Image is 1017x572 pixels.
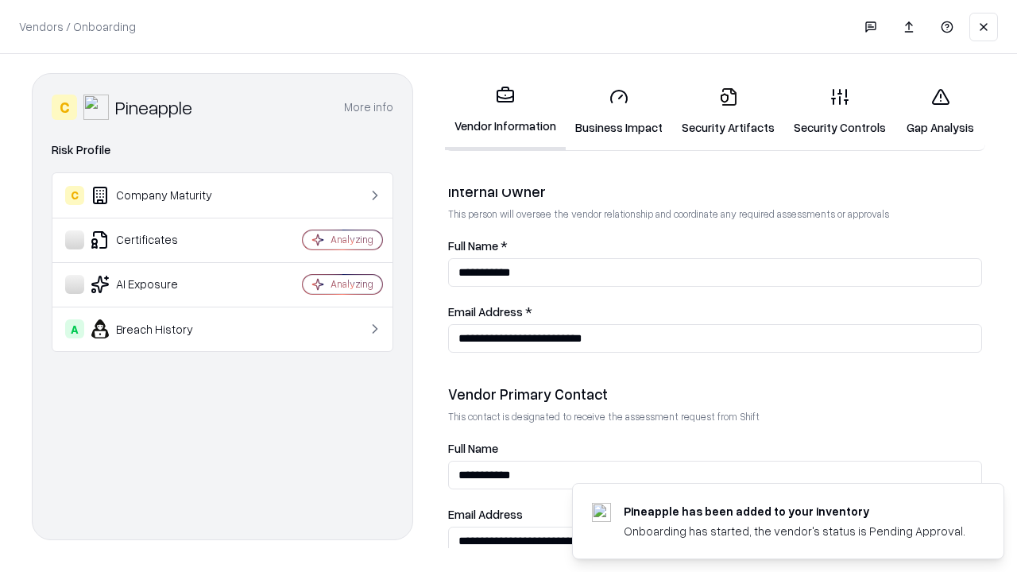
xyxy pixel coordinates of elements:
img: pineappleenergy.com [592,503,611,522]
p: This person will oversee the vendor relationship and coordinate any required assessments or appro... [448,207,982,221]
div: Analyzing [331,277,373,291]
div: Breach History [65,319,255,338]
label: Full Name * [448,240,982,252]
a: Vendor Information [445,73,566,150]
a: Gap Analysis [895,75,985,149]
div: C [52,95,77,120]
div: Internal Owner [448,182,982,201]
div: AI Exposure [65,275,255,294]
div: Analyzing [331,233,373,246]
a: Business Impact [566,75,672,149]
label: Full Name [448,443,982,454]
div: Vendor Primary Contact [448,385,982,404]
div: Pineapple has been added to your inventory [624,503,965,520]
div: A [65,319,84,338]
div: Certificates [65,230,255,249]
div: C [65,186,84,205]
label: Email Address * [448,306,982,318]
div: Pineapple [115,95,192,120]
p: Vendors / Onboarding [19,18,136,35]
p: This contact is designated to receive the assessment request from Shift [448,410,982,423]
div: Company Maturity [65,186,255,205]
label: Email Address [448,508,982,520]
button: More info [344,93,393,122]
a: Security Controls [784,75,895,149]
div: Onboarding has started, the vendor's status is Pending Approval. [624,523,965,539]
a: Security Artifacts [672,75,784,149]
img: Pineapple [83,95,109,120]
div: Risk Profile [52,141,393,160]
